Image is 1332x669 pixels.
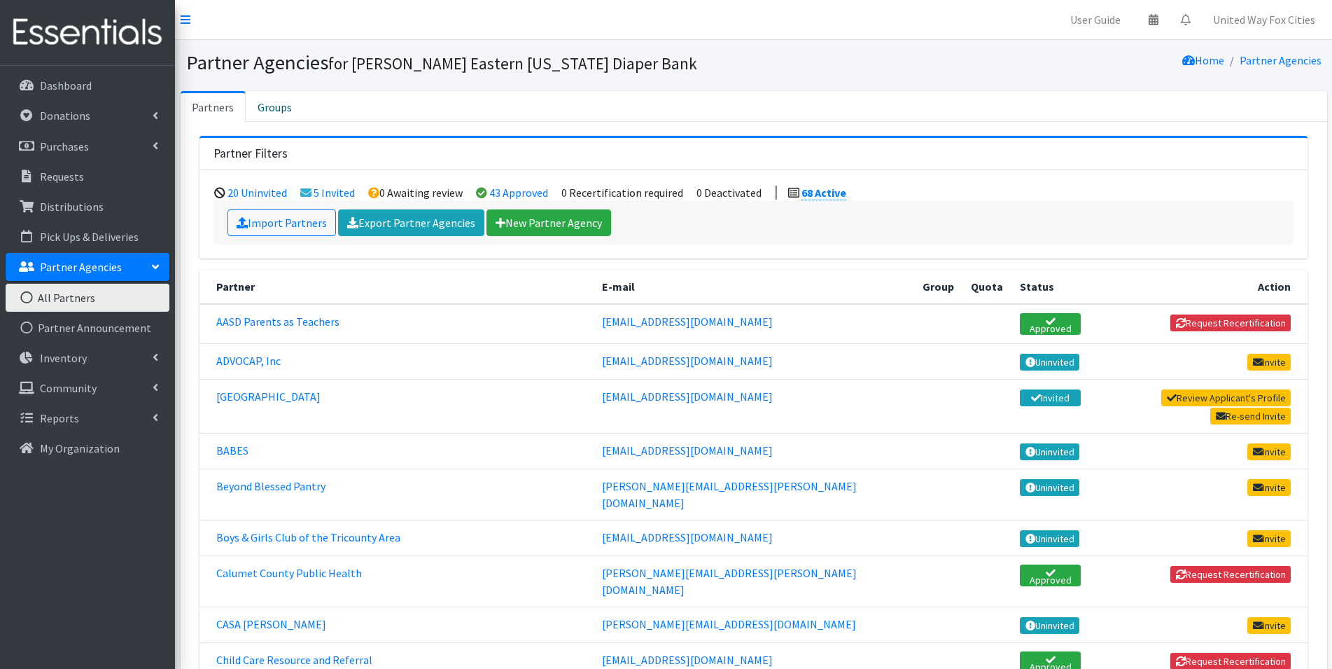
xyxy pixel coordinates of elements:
a: [PERSON_NAME][EMAIL_ADDRESS][DOMAIN_NAME] [602,617,856,631]
a: Calumet County Public Health [216,566,362,580]
h3: Partner Filters [213,146,288,161]
th: Quota [962,270,1011,304]
p: Donations [40,109,90,123]
p: Reports [40,411,79,425]
a: AASD Parents as Teachers [216,315,339,329]
a: Reports [6,404,169,432]
img: HumanEssentials [6,9,169,56]
th: Action [1089,270,1308,304]
a: [EMAIL_ADDRESS][DOMAIN_NAME] [602,653,773,667]
a: Pick Ups & Deliveries [6,223,169,251]
a: Invite [1247,354,1291,371]
a: Beyond Blessed Pantry [216,479,325,493]
p: Community [40,381,97,395]
a: Uninvited [1020,443,1079,460]
a: Invited [1020,389,1081,406]
li: 0 Recertification required [561,186,683,200]
a: Partner Announcement [6,314,169,342]
a: [EMAIL_ADDRESS][DOMAIN_NAME] [602,354,773,368]
a: Partner Agencies [1240,53,1322,67]
a: [GEOGRAPHIC_DATA] [216,389,321,404]
a: All Partners [6,284,169,312]
a: [EMAIL_ADDRESS][DOMAIN_NAME] [602,315,773,329]
a: User Guide [1059,6,1132,34]
th: Status [1011,270,1089,304]
a: Partner Agencies [6,253,169,281]
a: Purchases [6,132,169,160]
a: Community [6,374,169,402]
th: E-mail [594,270,914,304]
a: Approved [1020,565,1081,586]
a: 43 Approved [489,186,548,200]
a: Export Partner Agencies [338,209,484,236]
li: 0 Deactivated [696,186,762,200]
th: Group [914,270,962,304]
a: Uninvited [1020,530,1079,547]
h1: Partner Agencies [186,50,749,75]
small: for [PERSON_NAME] Eastern [US_STATE] Diaper Bank [328,53,697,74]
p: Purchases [40,139,89,153]
a: 20 Uninvited [227,186,287,200]
a: Invite [1247,617,1291,634]
a: 68 Active [801,186,846,200]
button: Request Recertification [1170,566,1291,583]
a: Uninvited [1020,479,1079,496]
a: My Organization [6,434,169,462]
a: [PERSON_NAME][EMAIL_ADDRESS][PERSON_NAME][DOMAIN_NAME] [602,479,857,510]
a: [PERSON_NAME][EMAIL_ADDRESS][PERSON_NAME][DOMAIN_NAME] [602,566,857,597]
a: Distributions [6,193,169,221]
a: Invite [1247,479,1291,496]
a: Invite [1247,443,1291,460]
a: Donations [6,102,169,130]
li: 0 Awaiting review [368,186,463,200]
a: ADVOCAP, Inc [216,354,281,368]
a: Re-send Invite [1210,408,1291,425]
a: New Partner Agency [486,209,611,236]
a: 5 Invited [314,186,355,200]
a: Approved [1020,313,1081,335]
a: [EMAIL_ADDRESS][DOMAIN_NAME] [602,443,773,457]
a: Uninvited [1020,354,1079,371]
a: Import Partners [227,209,336,236]
a: Invite [1247,530,1291,547]
a: BABES [216,443,248,457]
p: Distributions [40,200,104,214]
p: Pick Ups & Deliveries [40,230,139,244]
a: Groups [246,91,304,122]
a: Review Applicant's Profile [1161,389,1291,406]
a: [EMAIL_ADDRESS][DOMAIN_NAME] [602,530,773,544]
p: Requests [40,170,84,184]
button: Request Recertification [1170,315,1291,331]
a: CASA [PERSON_NAME] [216,617,326,631]
p: Inventory [40,351,87,365]
a: Uninvited [1020,617,1079,634]
a: Child Care Resource and Referral [216,653,372,667]
a: United Way Fox Cities [1202,6,1326,34]
a: Home [1182,53,1224,67]
p: My Organization [40,441,120,455]
p: Partner Agencies [40,260,122,274]
a: Requests [6,163,169,191]
th: Partner [199,270,594,304]
a: Boys & Girls Club of the Tricounty Area [216,530,400,544]
a: Partners [181,91,246,122]
a: Inventory [6,344,169,372]
a: [EMAIL_ADDRESS][DOMAIN_NAME] [602,389,773,404]
a: Dashboard [6,71,169,99]
p: Dashboard [40,78,92,92]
